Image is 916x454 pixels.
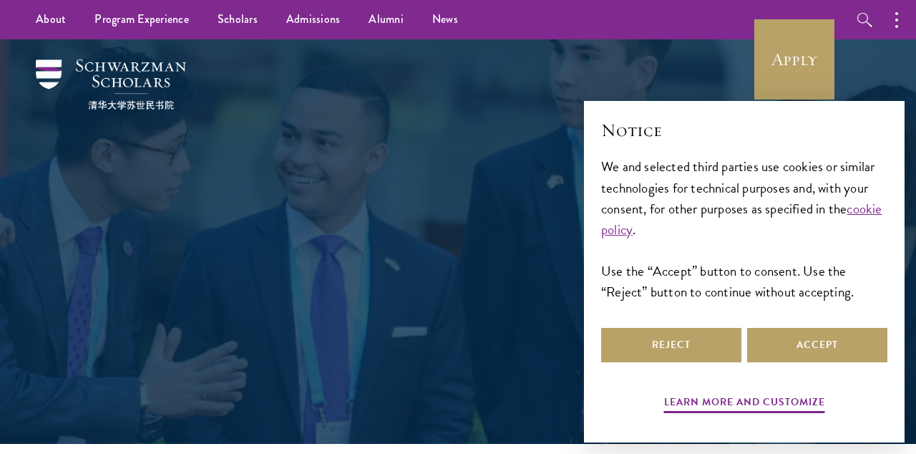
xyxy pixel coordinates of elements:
[747,328,887,362] button: Accept
[601,156,887,301] div: We and selected third parties use cookies or similar technologies for technical purposes and, wit...
[754,19,834,100] a: Apply
[601,198,882,240] a: cookie policy
[601,328,741,362] button: Reject
[664,393,825,415] button: Learn more and customize
[601,118,887,143] h2: Notice
[36,59,186,110] img: Schwarzman Scholars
